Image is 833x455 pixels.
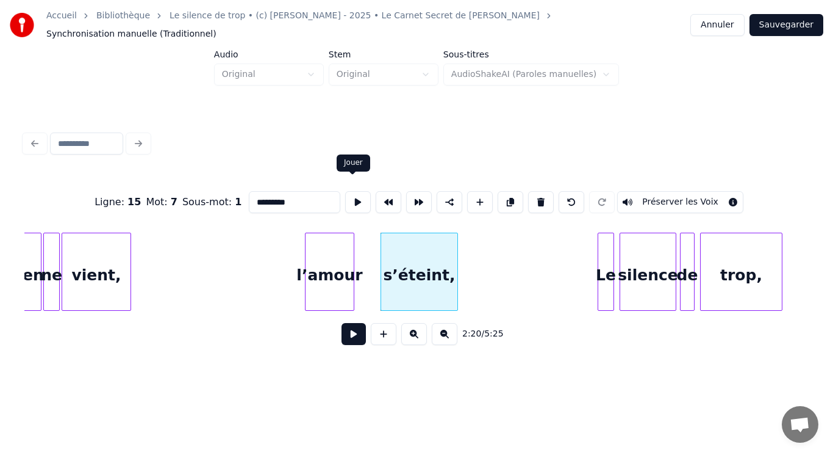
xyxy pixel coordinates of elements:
div: / [462,328,492,340]
button: Annuler [690,14,744,36]
label: Stem [329,50,438,59]
a: Le silence de trop • (c) [PERSON_NAME] - 2025 • Le Carnet Secret de [PERSON_NAME] [170,10,540,22]
div: Ouvrir le chat [782,406,818,443]
span: 15 [127,196,141,208]
div: Ligne : [95,195,141,209]
nav: breadcrumb [46,10,690,40]
a: Accueil [46,10,77,22]
label: Audio [214,50,324,59]
a: Bibliothèque [96,10,150,22]
div: Jouer [344,158,363,168]
div: Mot : [146,195,177,209]
button: Toggle [617,191,743,213]
span: 2:20 [462,328,481,340]
span: 1 [235,196,241,208]
button: Sauvegarder [749,14,823,36]
span: 7 [171,196,177,208]
img: youka [10,13,34,37]
span: 5:25 [484,328,503,340]
label: Sous-titres [443,50,619,59]
div: Sous-mot : [182,195,241,209]
span: Synchronisation manuelle (Traditionnel) [46,28,216,40]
